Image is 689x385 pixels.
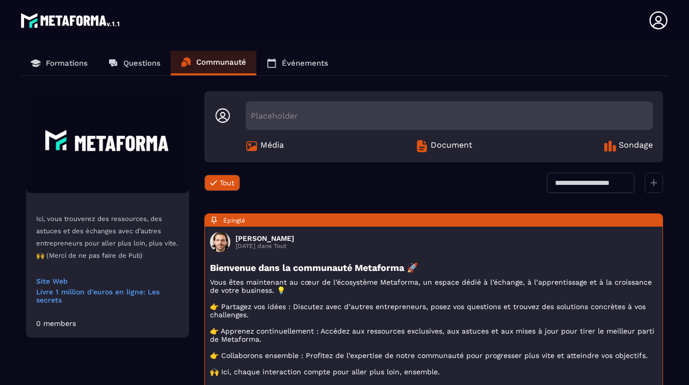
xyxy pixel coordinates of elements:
[123,59,161,68] p: Questions
[619,140,653,152] span: Sondage
[36,319,76,327] div: 0 members
[282,59,328,68] p: Événements
[36,288,179,304] a: Livre 1 million d'euros en ligne: Les secrets
[210,262,657,273] h3: Bienvenue dans la communauté Metaforma 🚀
[235,242,294,250] p: [DATE] dans Tout
[20,10,121,31] img: logo
[235,234,294,242] h3: [PERSON_NAME]
[171,51,256,75] a: Communauté
[256,51,338,75] a: Événements
[196,58,246,67] p: Communauté
[223,217,245,224] span: Épinglé
[98,51,171,75] a: Questions
[36,277,179,285] a: Site Web
[431,140,472,152] span: Document
[46,59,88,68] p: Formations
[220,179,234,187] span: Tout
[260,140,284,152] span: Média
[26,91,189,193] img: Community background
[20,51,98,75] a: Formations
[36,213,179,262] p: Ici, vous trouverez des ressources, des astuces et des échanges avec d’autres entrepreneurs pour ...
[246,101,653,130] div: Placeholder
